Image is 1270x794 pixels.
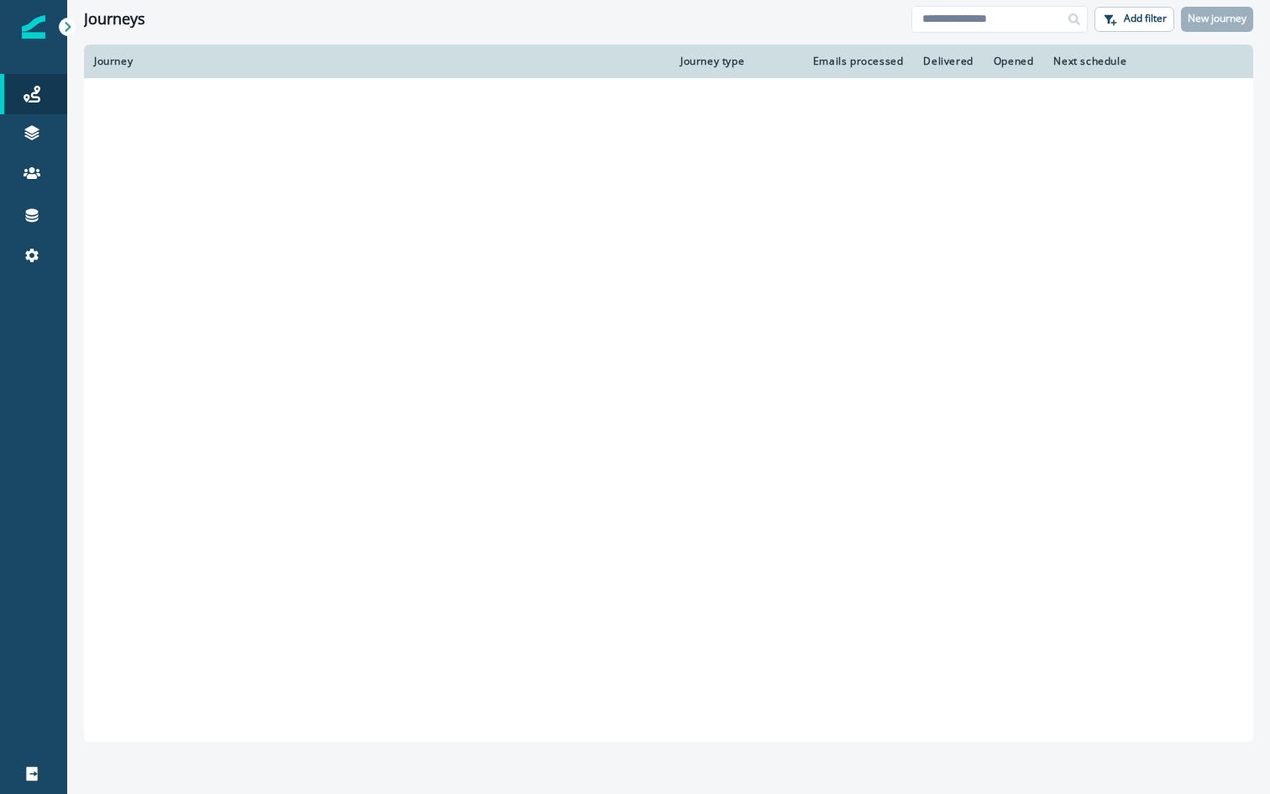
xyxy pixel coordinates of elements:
[1124,13,1167,24] p: Add filter
[1181,7,1253,32] button: New journey
[94,55,660,68] div: Journey
[1094,7,1174,32] button: Add filter
[994,55,1034,68] div: Opened
[1053,55,1201,68] div: Next schedule
[1188,13,1246,24] p: New journey
[806,55,904,68] div: Emails processed
[680,55,786,68] div: Journey type
[923,55,973,68] div: Delivered
[84,10,145,29] h1: Journeys
[22,15,45,39] img: Inflection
